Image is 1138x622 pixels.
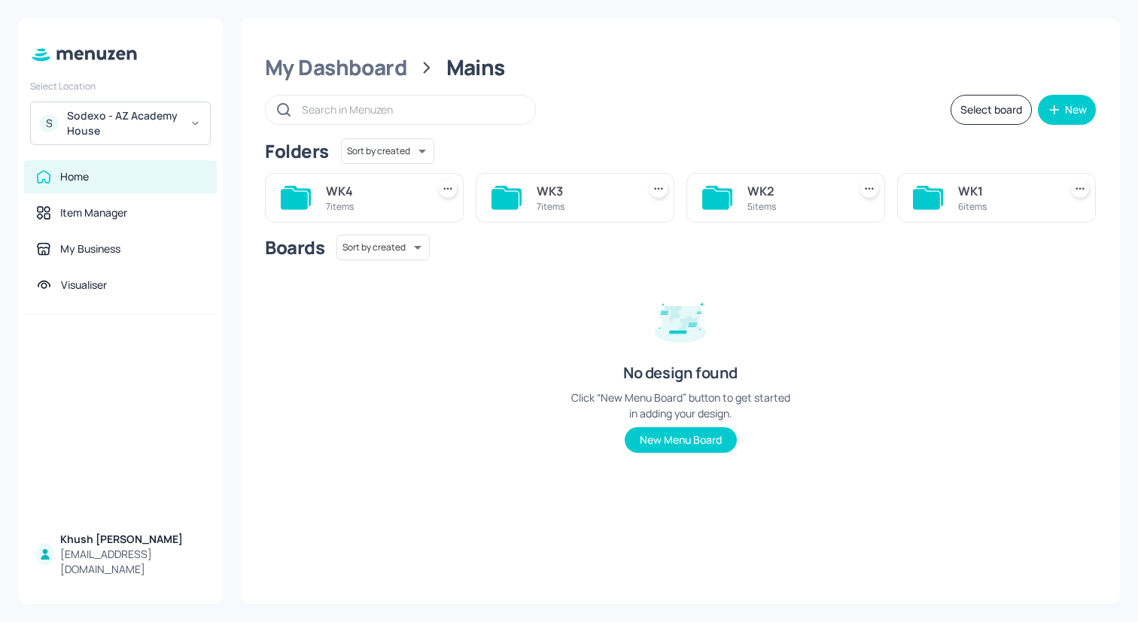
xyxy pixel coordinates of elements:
[60,169,89,184] div: Home
[958,182,1053,200] div: WK1
[643,281,718,357] img: design-empty
[302,99,520,120] input: Search in Menuzen
[537,182,631,200] div: WK3
[60,205,127,220] div: Item Manager
[537,200,631,213] div: 7 items
[67,108,181,138] div: Sodexo - AZ Academy House
[446,54,505,81] div: Mains
[60,532,205,547] div: Khush [PERSON_NAME]
[265,54,407,81] div: My Dashboard
[265,235,324,259] div: Boards
[747,200,842,213] div: 5 items
[341,136,434,166] div: Sort by created
[30,80,211,93] div: Select Location
[336,232,430,262] div: Sort by created
[326,182,421,200] div: WK4
[1065,105,1087,115] div: New
[1038,95,1096,125] button: New
[60,241,120,256] div: My Business
[326,200,421,213] div: 7 items
[747,182,842,200] div: WK2
[40,114,58,132] div: S
[951,95,1032,125] button: Select board
[265,139,329,163] div: Folders
[567,390,793,421] div: Click “New Menu Board” button to get started in adding your design.
[958,200,1053,213] div: 6 items
[61,278,107,293] div: Visualiser
[623,363,738,384] div: No design found
[60,547,205,577] div: [EMAIL_ADDRESS][DOMAIN_NAME]
[625,427,737,453] button: New Menu Board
